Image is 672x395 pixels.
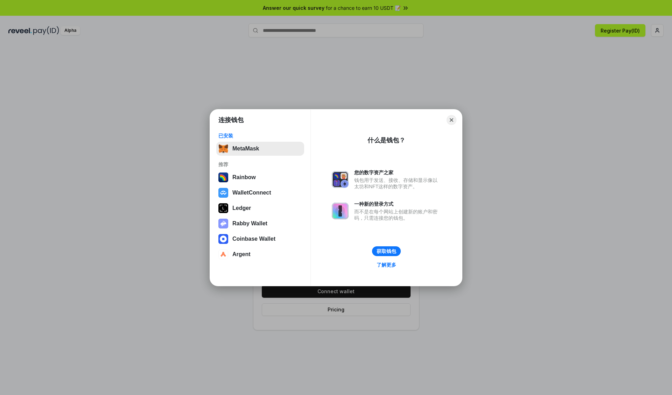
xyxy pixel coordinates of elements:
[216,201,304,215] button: Ledger
[218,144,228,154] img: svg+xml,%3Csvg%20fill%3D%22none%22%20height%3D%2233%22%20viewBox%3D%220%200%2035%2033%22%20width%...
[216,142,304,156] button: MetaMask
[354,209,441,221] div: 而不是在每个网站上创建新的账户和密码，只需连接您的钱包。
[232,190,271,196] div: WalletConnect
[232,220,267,227] div: Rabby Wallet
[216,247,304,261] button: Argent
[218,172,228,182] img: svg+xml,%3Csvg%20width%3D%22120%22%20height%3D%22120%22%20viewBox%3D%220%200%20120%20120%22%20fil...
[232,205,251,211] div: Ledger
[216,217,304,231] button: Rabby Wallet
[218,234,228,244] img: svg+xml,%3Csvg%20width%3D%2228%22%20height%3D%2228%22%20viewBox%3D%220%200%2028%2028%22%20fill%3D...
[216,170,304,184] button: Rainbow
[447,115,456,125] button: Close
[372,246,401,256] button: 获取钱包
[218,249,228,259] img: svg+xml,%3Csvg%20width%3D%2228%22%20height%3D%2228%22%20viewBox%3D%220%200%2028%2028%22%20fill%3D...
[218,203,228,213] img: svg+xml,%3Csvg%20xmlns%3D%22http%3A%2F%2Fwww.w3.org%2F2000%2Fsvg%22%20width%3D%2228%22%20height%3...
[216,186,304,200] button: WalletConnect
[354,169,441,176] div: 您的数字资产之家
[218,133,302,139] div: 已安装
[232,174,256,181] div: Rainbow
[218,188,228,198] img: svg+xml,%3Csvg%20width%3D%2228%22%20height%3D%2228%22%20viewBox%3D%220%200%2028%2028%22%20fill%3D...
[367,136,405,144] div: 什么是钱包？
[218,219,228,228] img: svg+xml,%3Csvg%20xmlns%3D%22http%3A%2F%2Fwww.w3.org%2F2000%2Fsvg%22%20fill%3D%22none%22%20viewBox...
[218,116,244,124] h1: 连接钱包
[332,203,349,219] img: svg+xml,%3Csvg%20xmlns%3D%22http%3A%2F%2Fwww.w3.org%2F2000%2Fsvg%22%20fill%3D%22none%22%20viewBox...
[218,161,302,168] div: 推荐
[354,177,441,190] div: 钱包用于发送、接收、存储和显示像以太坊和NFT这样的数字资产。
[372,260,400,269] a: 了解更多
[232,251,251,258] div: Argent
[332,171,349,188] img: svg+xml,%3Csvg%20xmlns%3D%22http%3A%2F%2Fwww.w3.org%2F2000%2Fsvg%22%20fill%3D%22none%22%20viewBox...
[232,146,259,152] div: MetaMask
[377,262,396,268] div: 了解更多
[377,248,396,254] div: 获取钱包
[216,232,304,246] button: Coinbase Wallet
[232,236,275,242] div: Coinbase Wallet
[354,201,441,207] div: 一种新的登录方式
